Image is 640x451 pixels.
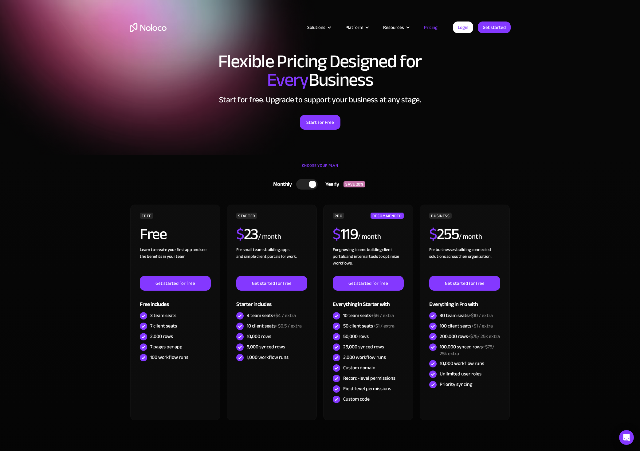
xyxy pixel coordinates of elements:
div: 7 client seats [150,323,177,329]
div: Resources [383,23,404,31]
div: RECOMMENDED [371,213,403,219]
div: 50 client seats [343,323,395,329]
div: 25,000 synced rows [343,343,384,350]
h2: Free [140,226,167,242]
div: STARTER [236,213,257,219]
div: 10 team seats [343,312,394,319]
a: Get started for free [429,276,500,291]
div: Yearly [318,180,344,189]
a: Get started for free [236,276,307,291]
div: Custom code [343,396,370,402]
a: Get started for free [140,276,210,291]
h1: Flexible Pricing Designed for Business [130,52,511,89]
div: Solutions [300,23,338,31]
div: 30 team seats [440,312,493,319]
span: +$10 / extra [469,311,493,320]
div: Unlimited user roles [440,371,481,377]
div: FREE [140,213,153,219]
div: Platform [345,23,363,31]
span: +$4 / extra [273,311,296,320]
span: +$0.5 / extra [276,321,302,331]
div: Open Intercom Messenger [619,430,634,445]
div: PRO [333,213,344,219]
span: Every [267,63,308,97]
div: For businesses building connected solutions across their organization. ‍ [429,246,500,276]
div: CHOOSE YOUR PLAN [130,161,511,176]
a: Get started [478,22,511,33]
a: Login [453,22,473,33]
div: Free includes [140,291,210,311]
a: home [130,23,167,32]
span: $ [429,220,437,249]
span: +$1 / extra [471,321,493,331]
h2: 255 [429,226,459,242]
div: BUSINESS [429,213,451,219]
div: / month [459,232,482,242]
div: Field-level permissions [343,385,391,392]
div: 10,000 rows [247,333,271,340]
div: Resources [375,23,416,31]
div: For growing teams building client portals and internal tools to optimize workflows. [333,246,403,276]
div: Learn to create your first app and see the benefits in your team ‍ [140,246,210,276]
div: Everything in Pro with [429,291,500,311]
a: Get started for free [333,276,403,291]
div: SAVE 20% [344,181,365,187]
div: 4 team seats [247,312,296,319]
div: Custom domain [343,364,375,371]
span: +$1 / extra [373,321,395,331]
a: Pricing [416,23,445,31]
div: 3,000 workflow runs [343,354,386,361]
div: 100,000 synced rows [440,343,500,357]
div: 200,000 rows [440,333,500,340]
div: 100 client seats [440,323,493,329]
span: +$75/ 25k extra [440,342,494,358]
div: 1,000 workflow runs [247,354,289,361]
div: For small teams building apps and simple client portals for work. ‍ [236,246,307,276]
h2: 23 [236,226,258,242]
div: 2,000 rows [150,333,173,340]
div: Priority syncing [440,381,472,388]
h2: 119 [333,226,358,242]
div: Record-level permissions [343,375,395,382]
div: 5,000 synced rows [247,343,285,350]
div: 50,000 rows [343,333,369,340]
span: $ [236,220,244,249]
div: 100 workflow runs [150,354,188,361]
div: Everything in Starter with [333,291,403,311]
div: / month [258,232,281,242]
div: Starter includes [236,291,307,311]
span: +$75/ 25k extra [468,332,500,341]
div: 10 client seats [247,323,302,329]
span: $ [333,220,340,249]
div: Solutions [307,23,325,31]
a: Start for Free [300,115,340,130]
h2: Start for free. Upgrade to support your business at any stage. [130,95,511,104]
div: 7 pages per app [150,343,183,350]
div: 3 team seats [150,312,176,319]
div: 10,000 workflow runs [440,360,484,367]
div: Platform [338,23,375,31]
span: +$6 / extra [371,311,394,320]
div: Monthly [265,180,296,189]
div: / month [358,232,381,242]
